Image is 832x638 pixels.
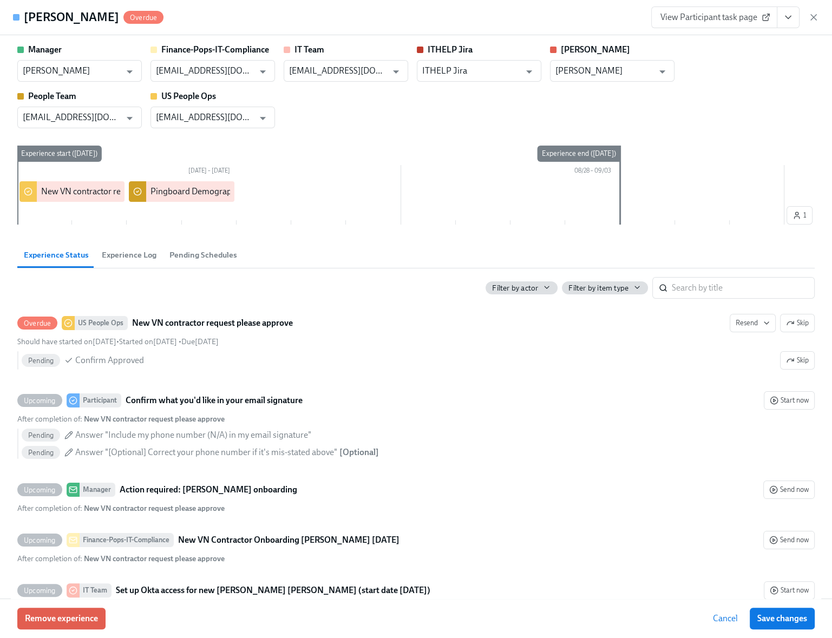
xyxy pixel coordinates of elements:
span: Start now [770,585,809,596]
strong: [PERSON_NAME] [561,44,630,55]
span: Pending [22,449,60,457]
span: Overdue [17,319,57,327]
strong: Action required: [PERSON_NAME] onboarding [120,483,297,496]
button: OverdueUS People OpsNew VN contractor request please approveSkipShould have started on[DATE]•Star... [730,314,776,332]
span: Send now [769,484,809,495]
span: Save changes [757,613,807,624]
button: UpcomingFinance-Pops-IT-ComplianceNew VN Contractor Onboarding [PERSON_NAME] [DATE]After completi... [763,531,815,549]
span: Resend [736,318,770,328]
button: Open [654,63,671,80]
div: IT Team [80,583,112,597]
button: UpcomingParticipantConfirm what you'd like in your email signatureAfter completion of: New VN con... [764,391,815,410]
span: Remove experience [25,613,98,624]
span: Upcoming [17,397,62,405]
div: [ Optional ] [339,446,379,458]
span: View Participant task page [660,12,768,23]
div: US People Ops [75,316,128,330]
span: Skip [786,318,809,328]
button: UpcomingIT TeamSet up Okta access for new [PERSON_NAME] [PERSON_NAME] (start date [DATE])After co... [764,581,815,600]
span: Pending [22,357,60,365]
button: Open [121,63,138,80]
div: Experience start ([DATE]) [17,146,102,162]
span: Upcoming [17,486,62,494]
strong: New VN contractor request please approve [84,504,225,513]
button: Open [121,110,138,127]
div: • • [17,337,219,347]
button: Remove experience [17,608,106,629]
span: Filter by actor [492,283,538,293]
span: Send now [769,535,809,545]
div: Finance-Pops-IT-Compliance [80,533,174,547]
button: OverdueUS People OpsNew VN contractor request please approveResendShould have started on[DATE]•St... [780,314,815,332]
span: 1 [792,210,807,221]
button: Open [521,63,538,80]
span: Answer "Include my phone number (N/A) in my email signature" [75,429,311,441]
div: Experience end ([DATE]) [538,146,620,162]
span: Pending [22,431,60,439]
strong: Set up Okta access for new [PERSON_NAME] [PERSON_NAME] (start date [DATE]) [116,584,430,597]
div: 08/28 – 09/03 [401,165,785,179]
button: UpcomingManagerAction required: [PERSON_NAME] onboardingAfter completion of: New VN contractor re... [763,481,815,499]
strong: New VN contractor request please approve [132,317,293,330]
input: Search by title [672,277,815,299]
div: [DATE] – [DATE] [17,165,401,179]
strong: Confirm what you'd like in your email signature [126,394,303,407]
div: After completion of : [17,503,225,514]
a: View Participant task page [651,6,777,28]
span: Overdue [123,14,163,22]
div: Manager [80,483,115,497]
strong: Manager [28,44,62,55]
span: Friday, August 22nd 2025, 4:31 am [119,337,177,346]
strong: ITHELP Jira [428,44,473,55]
span: Experience Status [24,249,89,261]
strong: New VN Contractor Onboarding [PERSON_NAME] [DATE] [178,534,399,547]
span: Saturday, August 23rd 2025, 6:00 pm [181,337,219,346]
div: New VN contractor request please approve [41,186,199,198]
span: Filter by item type [568,283,628,293]
span: Cancel [713,613,738,624]
button: Open [254,110,271,127]
button: Open [388,63,404,80]
span: Answer "[Optional] Correct your phone number if it's mis-stated above" [75,446,337,458]
button: Open [254,63,271,80]
span: Start now [770,395,809,406]
button: Filter by actor [486,281,558,294]
button: OverdueUS People OpsNew VN contractor request please approveResendSkipShould have started on[DATE... [780,351,815,370]
button: View task page [777,6,800,28]
span: Confirm Approved [75,354,144,366]
span: Should have started on [DATE] [17,337,116,346]
span: Upcoming [17,536,62,544]
div: Participant [80,393,121,407]
span: Upcoming [17,587,62,595]
button: Filter by item type [562,281,648,294]
button: Cancel [705,608,745,629]
strong: New VN contractor request please approve [84,554,225,563]
strong: Finance-Pops-IT-Compliance [161,44,269,55]
div: After completion of : [17,414,225,424]
div: Pingboard Demographical data [150,186,267,198]
strong: IT Team [294,44,324,55]
button: Save changes [750,608,815,629]
div: After completion of : [17,554,225,564]
span: Pending Schedules [169,249,237,261]
h4: [PERSON_NAME] [24,9,119,25]
strong: People Team [28,91,76,101]
span: Skip [786,355,809,366]
strong: New VN contractor request please approve [84,415,225,424]
strong: US People Ops [161,91,216,101]
button: 1 [787,206,813,225]
span: Experience Log [102,249,156,261]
